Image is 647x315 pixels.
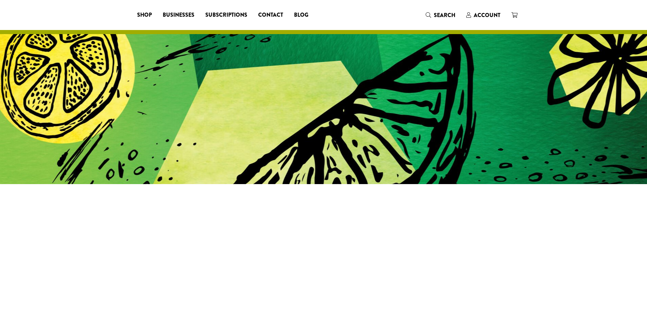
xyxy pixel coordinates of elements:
[294,11,308,19] span: Blog
[137,11,152,19] span: Shop
[205,11,247,19] span: Subscriptions
[258,11,283,19] span: Contact
[420,10,461,21] a: Search
[163,11,194,19] span: Businesses
[132,10,157,20] a: Shop
[434,11,455,19] span: Search
[474,11,500,19] span: Account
